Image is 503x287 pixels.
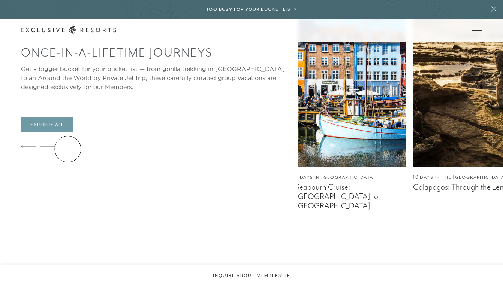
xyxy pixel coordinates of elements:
[295,183,406,211] figcaption: Seabourn Cruise: [GEOGRAPHIC_DATA] to [GEOGRAPHIC_DATA]
[295,174,406,181] figcaption: 9 Days in [GEOGRAPHIC_DATA]
[206,6,297,13] h6: Too busy for your bucket list?
[472,28,482,33] button: Open navigation
[469,253,503,287] iframe: Qualified Messenger
[21,117,73,132] a: Explore All
[21,64,291,91] div: Get a bigger bucket for your bucket list — from gorilla trekking in [GEOGRAPHIC_DATA] to an Aroun...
